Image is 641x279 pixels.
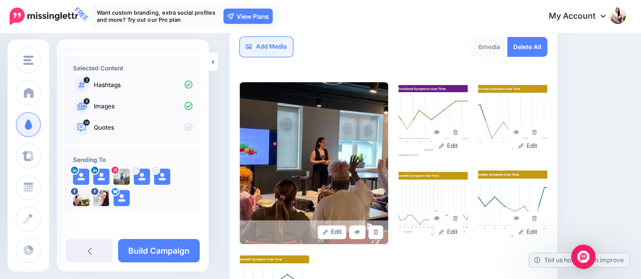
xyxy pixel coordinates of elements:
[240,82,388,244] img: dbd374e605d7a611245425fee98f64f6_large.jpg
[94,102,193,111] p: Images
[84,119,90,126] span: 14
[10,5,78,27] a: FREE
[134,169,150,185] img: user_default_image.png
[507,37,547,57] a: Delete All
[434,225,463,239] a: Edit
[97,9,218,23] p: Want custom branding, extra social profiles and more? Try out our Pro plan
[478,82,547,158] img: 8de15a435edbcae3e621d393fc3cd258_large.jpg
[94,81,193,90] p: Hashtags
[529,253,629,267] a: Tell us how we can improve
[10,8,78,25] img: Missinglettr
[513,139,542,153] a: Edit
[478,168,547,244] img: 6c1068bb8c8ab46b4341fd52d6cc9175_large.jpg
[240,37,293,57] a: Add Media
[23,56,33,65] img: menu.png
[478,43,482,51] span: 6
[571,245,595,269] div: Open Intercom Messenger
[73,156,193,164] h4: Sending To
[71,4,92,24] span: FREE
[94,123,193,132] p: Quotes
[73,190,90,206] img: 331688501_585111879938273_216242187449845133_n-bsa141923.jpg
[114,169,130,185] img: 254704482_2310508669084391_5119681392201577524_n-bsa141921.jpg
[154,169,170,185] img: user_default_image.png
[93,190,109,206] img: 310139956_544171251046363_6638510598315373514_n-bsa146782.jpg
[513,225,542,239] a: Edit
[398,168,468,244] img: 837ef58a20ac15810b7b8760a6cf5342_large.jpg
[84,77,90,83] span: 3
[73,64,193,72] h4: Selected Content
[398,82,468,158] img: 202dd52def37e4720b4e81b7bfd1edc6_large.jpg
[84,98,90,104] span: 6
[93,169,109,185] img: user_default_image.png
[434,139,463,153] a: Edit
[114,190,130,206] img: user_default_image.png
[539,4,626,29] a: My Account
[471,37,508,57] div: media
[318,225,347,239] a: Edit
[223,9,273,24] a: View Plans
[73,169,89,185] img: user_default_image.png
